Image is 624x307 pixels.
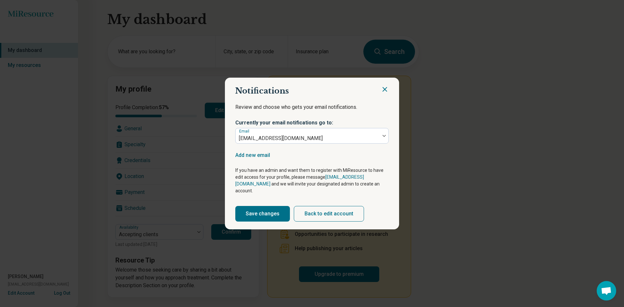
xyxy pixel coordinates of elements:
h2: Notifications [235,85,389,96]
span: Currently your email notifications go to: [235,119,389,128]
label: Email [239,129,251,134]
p: Review and choose who gets your email notifications. [235,103,389,119]
button: Save changes [235,206,290,222]
button: Back to edit account [294,206,364,222]
p: If you have an admin and want them to register with MiResource to have edit access for your profi... [235,167,389,194]
button: Close [381,85,389,93]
